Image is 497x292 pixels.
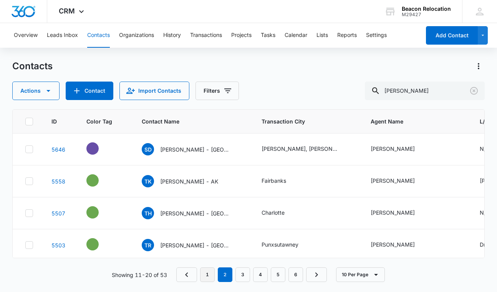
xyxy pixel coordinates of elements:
[12,60,53,72] h1: Contacts
[160,209,229,217] p: [PERSON_NAME] - [GEOGRAPHIC_DATA]
[86,117,112,125] span: Color Tag
[86,238,113,250] div: - - Select to Edit Field
[371,209,429,218] div: Agent Name - Brian McGowan - Select to Edit Field
[371,177,429,186] div: Agent Name - James Zehr - Select to Edit Field
[262,240,312,250] div: Transaction City - Punxsutawney - Select to Edit Field
[262,209,298,218] div: Transaction City - Charlotte - Select to Edit Field
[262,145,352,154] div: Transaction City - Tyler, Lindale, Paelstine, Hideaway, Flint, Bullard - Select to Edit Field
[86,206,113,219] div: - - Select to Edit Field
[160,241,229,249] p: [PERSON_NAME] - [GEOGRAPHIC_DATA]
[195,82,239,100] button: Filters
[119,82,189,100] button: Import Contacts
[262,177,286,185] div: Fairbanks
[371,177,415,185] div: [PERSON_NAME]
[426,26,478,45] button: Add Contact
[142,117,232,125] span: Contact Name
[51,117,57,125] span: ID
[402,12,451,17] div: account id
[160,145,229,154] p: [PERSON_NAME] - [GEOGRAPHIC_DATA], [GEOGRAPHIC_DATA]
[262,145,338,153] div: [PERSON_NAME], [PERSON_NAME], [PERSON_NAME], [PERSON_NAME], [PERSON_NAME], [PERSON_NAME]
[402,6,451,12] div: account name
[288,267,303,282] a: Page 6
[47,23,78,48] button: Leads Inbox
[365,82,485,100] input: Search Contacts
[262,117,352,125] span: Transaction City
[86,174,113,187] div: - - Select to Edit Field
[59,7,75,15] span: CRM
[142,207,154,219] span: TH
[371,117,461,125] span: Agent Name
[142,207,243,219] div: Contact Name - Tyler Hansen - NC - Select to Edit Field
[371,145,429,154] div: Agent Name - Sandy Durant - Select to Edit Field
[262,177,300,186] div: Transaction City - Fairbanks - Select to Edit Field
[271,267,285,282] a: Page 5
[51,242,65,249] a: Navigate to contact details page for Tyler Richardson - PA
[235,267,250,282] a: Page 3
[142,239,243,251] div: Contact Name - Tyler Richardson - PA - Select to Edit Field
[142,239,154,251] span: TR
[371,240,429,250] div: Agent Name - Brandy Hanley - Select to Edit Field
[51,210,65,217] a: Navigate to contact details page for Tyler Hansen - NC
[371,145,415,153] div: [PERSON_NAME]
[306,267,327,282] a: Next Page
[336,267,385,282] button: 10 Per Page
[480,209,490,217] div: N/A
[66,82,113,100] button: Add Contact
[262,209,285,217] div: Charlotte
[261,23,275,48] button: Tasks
[176,267,197,282] a: Previous Page
[51,178,65,185] a: Navigate to contact details page for Tyler Kilgore - AK
[119,23,154,48] button: Organizations
[51,146,65,153] a: Navigate to contact details page for Sandy Durant - Palestine, TX
[12,82,60,100] button: Actions
[176,267,327,282] nav: Pagination
[142,175,154,187] span: TK
[160,177,218,185] p: [PERSON_NAME] - AK
[366,23,387,48] button: Settings
[480,145,490,153] div: N/A
[371,209,415,217] div: [PERSON_NAME]
[200,267,215,282] a: Page 1
[142,143,243,155] div: Contact Name - Sandy Durant - Palestine, TX - Select to Edit Field
[371,240,415,249] div: [PERSON_NAME]
[87,23,110,48] button: Contacts
[218,267,232,282] em: 2
[316,23,328,48] button: Lists
[112,271,167,279] p: Showing 11-20 of 53
[142,175,232,187] div: Contact Name - Tyler Kilgore - AK - Select to Edit Field
[190,23,222,48] button: Transactions
[472,60,485,72] button: Actions
[468,85,480,97] button: Clear
[285,23,307,48] button: Calendar
[86,142,113,155] div: - - Select to Edit Field
[163,23,181,48] button: History
[14,23,38,48] button: Overview
[231,23,252,48] button: Projects
[253,267,268,282] a: Page 4
[337,23,357,48] button: Reports
[262,240,298,249] div: Punxsutawney
[142,143,154,155] span: SD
